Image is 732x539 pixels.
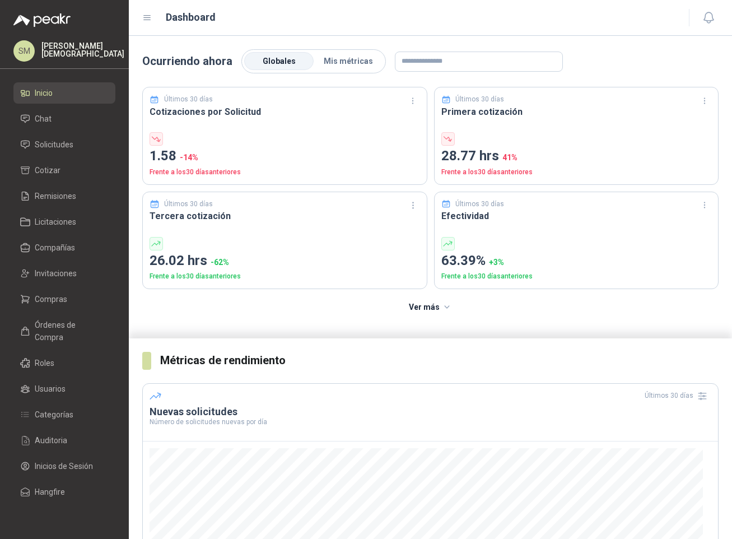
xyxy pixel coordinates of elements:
[150,146,420,167] p: 1.58
[35,138,73,151] span: Solicitudes
[150,405,711,419] h3: Nuevas solicitudes
[150,419,711,425] p: Número de solicitudes nuevas por día
[455,199,504,210] p: Últimos 30 días
[403,296,458,318] button: Ver más
[441,209,712,223] h3: Efectividad
[211,258,229,267] span: -62 %
[13,289,115,310] a: Compras
[150,167,420,178] p: Frente a los 30 días anteriores
[150,250,420,272] p: 26.02 hrs
[13,237,115,258] a: Compañías
[166,10,216,25] h1: Dashboard
[13,456,115,477] a: Inicios de Sesión
[35,87,53,99] span: Inicio
[35,267,77,280] span: Invitaciones
[441,271,712,282] p: Frente a los 30 días anteriores
[263,57,296,66] span: Globales
[13,108,115,129] a: Chat
[164,94,213,105] p: Últimos 30 días
[164,199,213,210] p: Últimos 30 días
[13,82,115,104] a: Inicio
[35,164,60,176] span: Cotizar
[13,40,35,62] div: SM
[35,113,52,125] span: Chat
[35,241,75,254] span: Compañías
[41,42,124,58] p: [PERSON_NAME] [DEMOGRAPHIC_DATA]
[35,408,73,421] span: Categorías
[13,314,115,348] a: Órdenes de Compra
[35,319,105,343] span: Órdenes de Compra
[489,258,504,267] span: + 3 %
[13,134,115,155] a: Solicitudes
[35,434,67,447] span: Auditoria
[160,352,719,369] h3: Métricas de rendimiento
[13,160,115,181] a: Cotizar
[13,352,115,374] a: Roles
[13,263,115,284] a: Invitaciones
[441,105,712,119] h3: Primera cotización
[13,185,115,207] a: Remisiones
[35,486,65,498] span: Hangfire
[150,271,420,282] p: Frente a los 30 días anteriores
[142,53,232,70] p: Ocurriendo ahora
[13,378,115,399] a: Usuarios
[13,481,115,503] a: Hangfire
[150,105,420,119] h3: Cotizaciones por Solicitud
[441,146,712,167] p: 28.77 hrs
[441,250,712,272] p: 63.39%
[502,153,517,162] span: 41 %
[455,94,504,105] p: Últimos 30 días
[35,190,76,202] span: Remisiones
[441,167,712,178] p: Frente a los 30 días anteriores
[324,57,373,66] span: Mis métricas
[35,357,54,369] span: Roles
[35,383,66,395] span: Usuarios
[13,430,115,451] a: Auditoria
[645,387,711,405] div: Últimos 30 días
[13,211,115,233] a: Licitaciones
[13,404,115,425] a: Categorías
[35,460,93,472] span: Inicios de Sesión
[35,293,67,305] span: Compras
[150,209,420,223] h3: Tercera cotización
[180,153,198,162] span: -14 %
[35,216,76,228] span: Licitaciones
[13,13,71,27] img: Logo peakr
